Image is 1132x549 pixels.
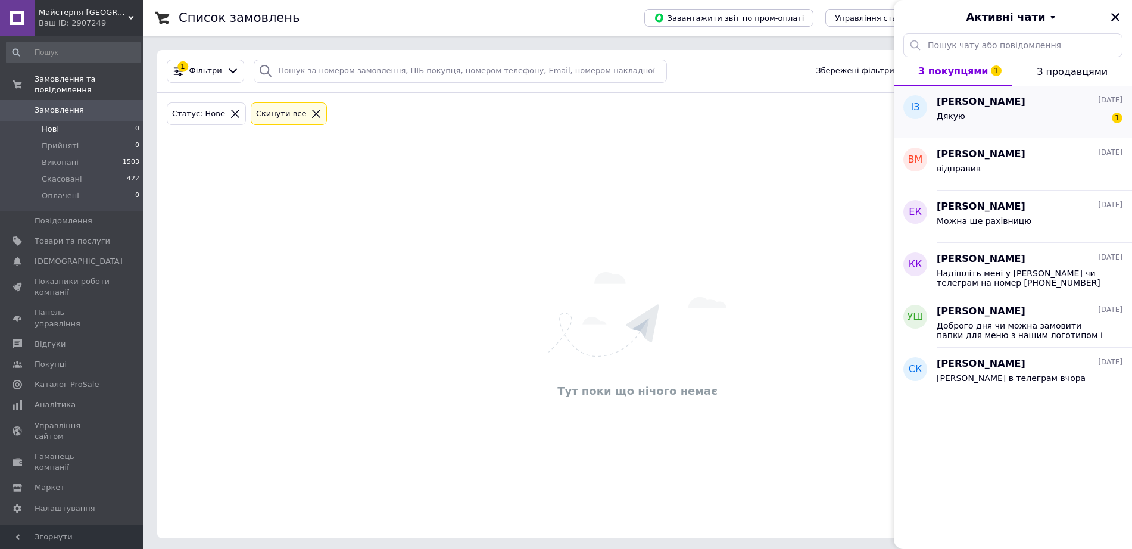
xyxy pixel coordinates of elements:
span: Майстерня-Київ [39,7,128,18]
span: Можна ще рахівницю [937,216,1031,226]
span: 422 [127,174,139,185]
span: 1503 [123,157,139,168]
span: ВМ [908,153,923,167]
button: Активні чати [927,10,1099,25]
span: [DATE] [1098,148,1122,158]
span: Гаманець компанії [35,451,110,473]
span: Активні чати [966,10,1045,25]
span: [DEMOGRAPHIC_DATA] [35,256,123,267]
span: Управління сайтом [35,420,110,442]
span: [PERSON_NAME] [937,252,1025,266]
span: ІЗ [911,101,920,114]
span: [PERSON_NAME] [937,200,1025,214]
span: [DATE] [1098,252,1122,263]
span: Оплачені [42,191,79,201]
span: [DATE] [1098,357,1122,367]
span: [PERSON_NAME] [937,357,1025,371]
span: Маркет [35,482,65,493]
span: КК [909,258,922,272]
span: СК [909,363,922,376]
button: Управління статусами [825,9,935,27]
span: Аналітика [35,400,76,410]
input: Пошук за номером замовлення, ПІБ покупця, номером телефону, Email, номером накладної [254,60,667,83]
span: Замовлення [35,105,84,116]
div: Тут поки що нічого немає [163,383,1112,398]
div: Статус: Нове [170,108,227,120]
span: Завантажити звіт по пром-оплаті [654,13,804,23]
span: Скасовані [42,174,82,185]
span: 0 [135,141,139,151]
button: КК[PERSON_NAME][DATE]Надішліть мені у [PERSON_NAME] чи телеграм на номер [PHONE_NUMBER] [894,243,1132,295]
button: ВМ[PERSON_NAME][DATE]відправив [894,138,1132,191]
button: Закрити [1108,10,1122,24]
button: ІЗ[PERSON_NAME][DATE]Дякую1 [894,86,1132,138]
span: [PERSON_NAME] [937,305,1025,319]
span: [DATE] [1098,305,1122,315]
span: Покупці [35,359,67,370]
span: [DATE] [1098,95,1122,105]
span: Нові [42,124,59,135]
div: Ваш ID: 2907249 [39,18,143,29]
span: 1 [1112,113,1122,123]
span: Налаштування [35,503,95,514]
span: Повідомлення [35,216,92,226]
span: Прийняті [42,141,79,151]
span: Управління статусами [835,14,926,23]
button: З продавцями [1012,57,1132,86]
button: УШ[PERSON_NAME][DATE]Доброго дня чи можна замовити папки для меню з нашим логотипом і який термін... [894,295,1132,348]
span: [PERSON_NAME] [937,95,1025,109]
button: З покупцями1 [894,57,1012,86]
span: ЕК [909,205,921,219]
span: УШ [908,310,924,324]
span: Доброго дня чи можна замовити папки для меню з нашим логотипом і який термін виконання [937,321,1106,340]
span: Фільтри [189,65,222,77]
button: СК[PERSON_NAME][DATE][PERSON_NAME] в телеграм вчора [894,348,1132,400]
span: Відгуки [35,339,66,350]
span: Показники роботи компанії [35,276,110,298]
span: З покупцями [918,65,988,77]
span: [PERSON_NAME] [937,148,1025,161]
span: Виконані [42,157,79,168]
span: 0 [135,124,139,135]
span: 0 [135,191,139,201]
span: Панель управління [35,307,110,329]
button: ЕК[PERSON_NAME][DATE]Можна ще рахівницю [894,191,1132,243]
span: Збережені фільтри: [816,65,897,77]
div: Cкинути все [254,108,309,120]
button: Завантажити звіт по пром-оплаті [644,9,813,27]
span: Замовлення та повідомлення [35,74,143,95]
input: Пошук чату або повідомлення [903,33,1122,57]
span: 1 [991,65,1002,76]
span: відправив [937,164,981,173]
div: 1 [177,61,188,72]
span: Каталог ProSale [35,379,99,390]
span: Надішліть мені у [PERSON_NAME] чи телеграм на номер [PHONE_NUMBER] [937,269,1106,288]
span: Дякую [937,111,965,121]
span: З продавцями [1037,66,1108,77]
input: Пошук [6,42,141,63]
span: [PERSON_NAME] в телеграм вчора [937,373,1086,383]
h1: Список замовлень [179,11,300,25]
span: [DATE] [1098,200,1122,210]
span: Товари та послуги [35,236,110,247]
